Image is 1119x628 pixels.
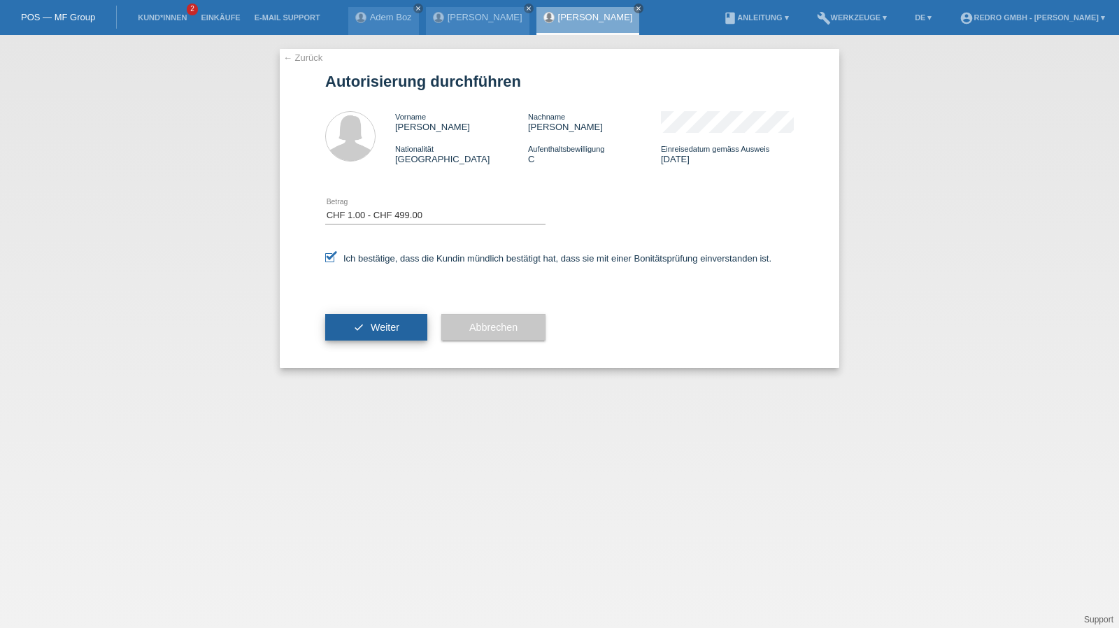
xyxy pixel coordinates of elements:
a: POS — MF Group [21,12,95,22]
i: check [353,322,364,333]
i: close [525,5,532,12]
span: Nationalität [395,145,434,153]
a: DE ▾ [908,13,939,22]
span: Abbrechen [469,322,518,333]
span: 2 [187,3,198,15]
button: Abbrechen [441,314,546,341]
a: bookAnleitung ▾ [716,13,795,22]
a: Kund*innen [131,13,194,22]
a: [PERSON_NAME] [448,12,522,22]
i: account_circle [960,11,974,25]
span: Nachname [528,113,565,121]
span: Weiter [371,322,399,333]
i: build [817,11,831,25]
label: Ich bestätige, dass die Kundin mündlich bestätigt hat, dass sie mit einer Bonitätsprüfung einvers... [325,253,771,264]
a: buildWerkzeuge ▾ [810,13,895,22]
a: close [524,3,534,13]
a: close [634,3,643,13]
a: Einkäufe [194,13,247,22]
button: check Weiter [325,314,427,341]
i: close [415,5,422,12]
div: [GEOGRAPHIC_DATA] [395,143,528,164]
div: C [528,143,661,164]
a: close [413,3,423,13]
div: [PERSON_NAME] [528,111,661,132]
h1: Autorisierung durchführen [325,73,794,90]
div: [PERSON_NAME] [395,111,528,132]
span: Vorname [395,113,426,121]
a: ← Zurück [283,52,322,63]
a: E-Mail Support [248,13,327,22]
a: Adem Boz [370,12,412,22]
a: Support [1084,615,1113,625]
a: account_circleRedro GmbH - [PERSON_NAME] ▾ [953,13,1112,22]
div: [DATE] [661,143,794,164]
i: close [635,5,642,12]
i: book [723,11,737,25]
a: [PERSON_NAME] [558,12,633,22]
span: Aufenthaltsbewilligung [528,145,604,153]
span: Einreisedatum gemäss Ausweis [661,145,769,153]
